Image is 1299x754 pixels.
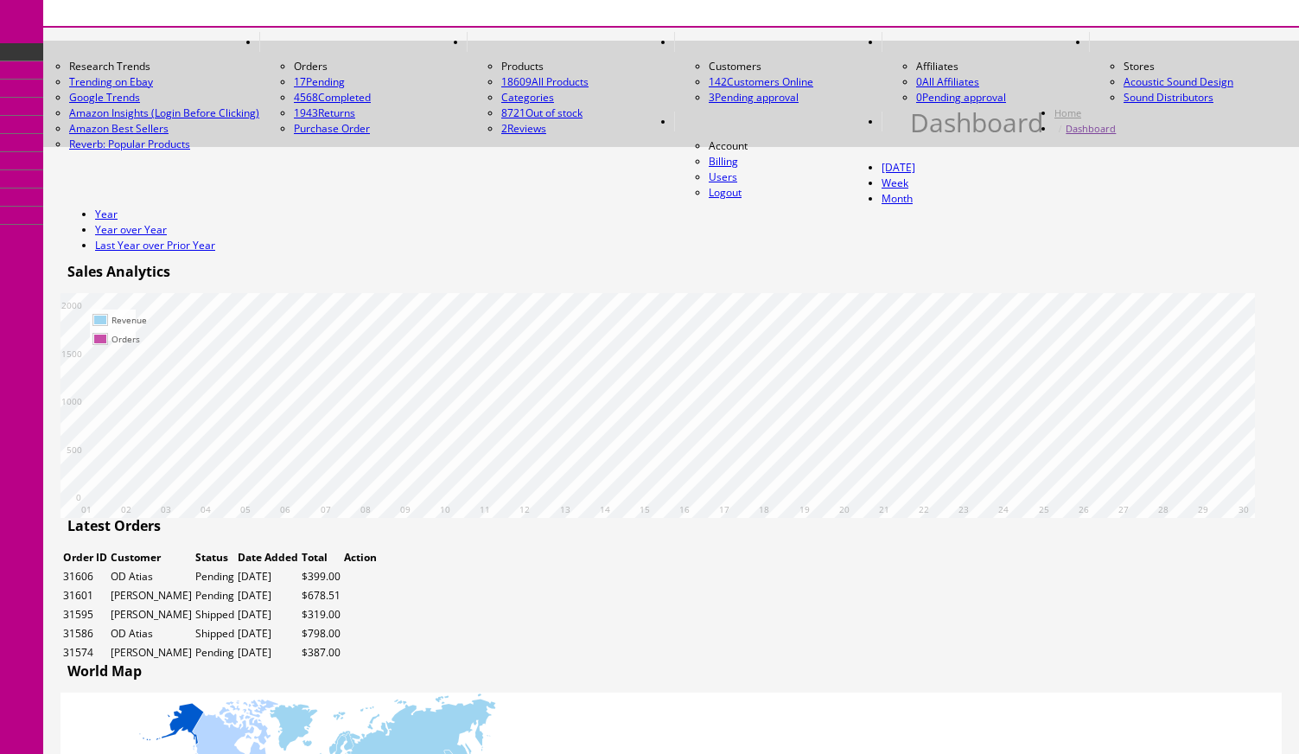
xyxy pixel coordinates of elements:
a: Categories [501,90,554,105]
td: [DATE] [237,587,299,604]
td: Total [301,549,341,566]
td: 31586 [62,625,108,642]
span: 17 [294,74,306,89]
h1: Dashboard [910,115,1043,131]
td: $399.00 [301,568,341,585]
td: OD Atias [110,568,193,585]
td: OD Atias [110,625,193,642]
li: Research Trends [69,59,259,74]
td: Date Added [237,549,299,566]
a: Reverb: Popular Products [69,137,259,152]
td: $319.00 [301,606,341,623]
a: Billing [709,154,738,169]
a: 1943Returns [294,105,355,120]
a: Google Trends [69,90,259,105]
a: Year over Year [95,222,167,237]
td: Orders [111,330,148,348]
td: [PERSON_NAME] [110,606,193,623]
td: [PERSON_NAME] [110,644,193,661]
span: 2 [501,121,507,136]
a: Sound Distributors [1124,90,1213,105]
td: [DATE] [237,644,299,661]
td: Pending [194,644,235,661]
a: Year [95,207,118,221]
li: Affiliates [916,59,1089,74]
a: Trending on Ebay [69,74,259,90]
h3: World Map [60,663,142,679]
span: 4568 [294,90,318,105]
td: 31574 [62,644,108,661]
td: [PERSON_NAME] [110,587,193,604]
a: HELP [882,112,910,131]
a: Last Year over Prior Year [95,238,215,252]
h3: Latest Orders [60,518,161,534]
span: 8721 [501,105,525,120]
a: Purchase Order [294,121,370,136]
td: Order ID [62,549,108,566]
td: Shipped [194,625,235,642]
td: Pending [194,568,235,585]
td: $678.51 [301,587,341,604]
a: 8721Out of stock [501,105,583,120]
td: $798.00 [301,625,341,642]
td: $387.00 [301,644,341,661]
a: Amazon Insights (Login Before Clicking) [69,105,259,121]
td: Action [343,549,378,566]
td: Customer [110,549,193,566]
li: Products [501,59,674,74]
td: Pending [194,587,235,604]
a: [DATE] [882,160,915,175]
a: 2Reviews [501,121,546,136]
a: 18609All Products [501,74,589,89]
td: 31606 [62,568,108,585]
td: 31595 [62,606,108,623]
span: 0 [916,74,922,89]
td: Revenue [111,311,148,329]
li: Orders [294,59,467,74]
td: [DATE] [237,606,299,623]
td: 31601 [62,587,108,604]
li: Customers [709,59,882,74]
td: Status [194,549,235,566]
a: Home [1054,106,1081,119]
span: 3 [709,90,715,105]
a: 3Pending approval [709,90,799,105]
span: 1943 [294,105,318,120]
td: Shipped [194,606,235,623]
a: 0All Affiliates [916,74,979,89]
a: Amazon Best Sellers [69,121,259,137]
a: 4568Completed [294,90,371,105]
li: Account [709,138,882,154]
h3: Sales Analytics [60,264,170,279]
a: Dashboard [1066,122,1116,135]
li: Stores [1124,59,1296,74]
a: 142Customers Online [709,74,813,89]
a: Month [882,191,913,206]
a: Acoustic Sound Design [1124,74,1233,89]
a: Week [882,176,908,190]
td: [DATE] [237,625,299,642]
a: 0Pending approval [916,90,1006,105]
a: 17Pending [294,74,467,90]
span: 0 [916,90,922,105]
td: [DATE] [237,568,299,585]
span: 18609 [501,74,532,89]
span: 142 [709,74,727,89]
